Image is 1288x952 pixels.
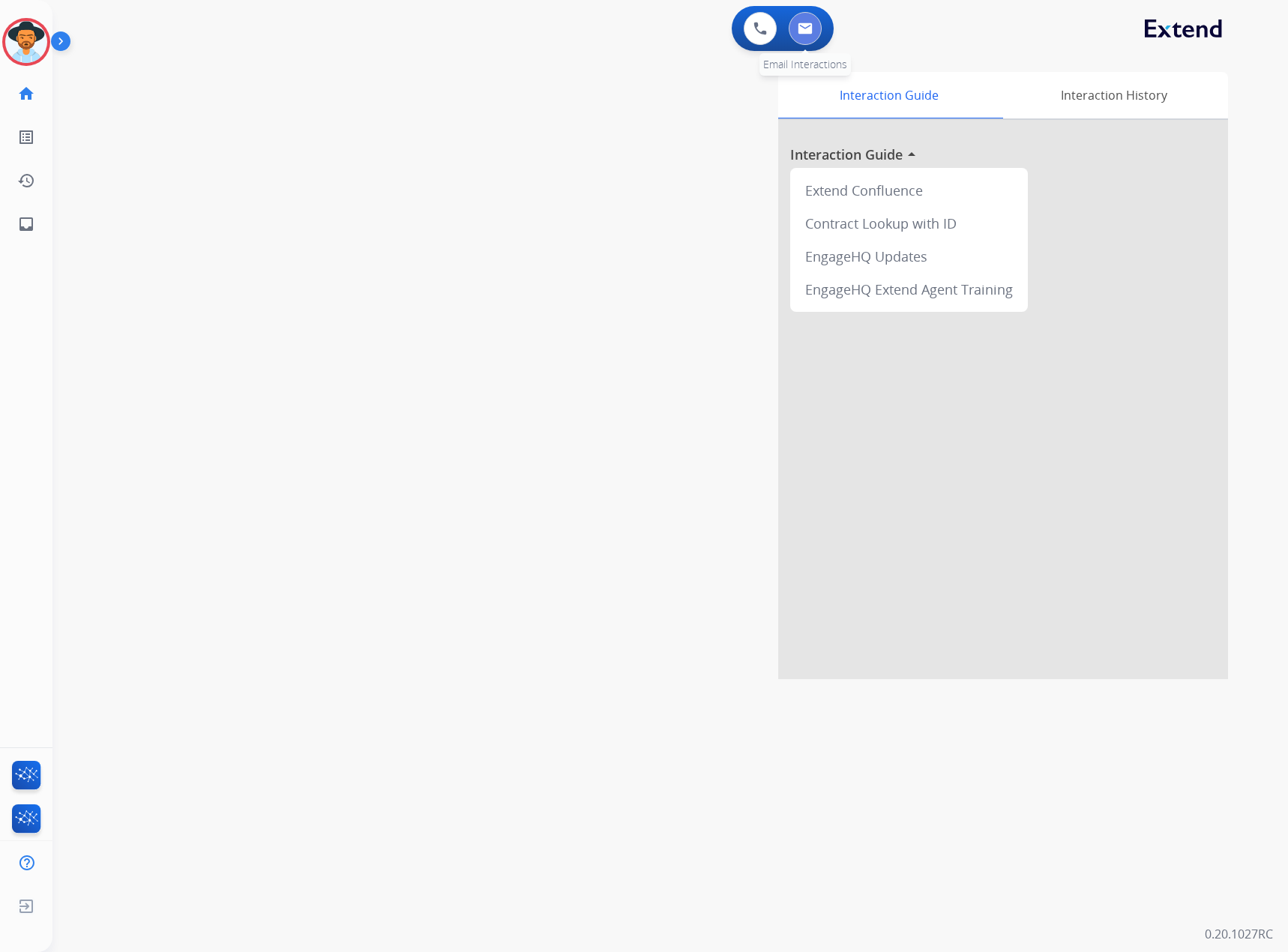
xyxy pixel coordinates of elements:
mat-icon: inbox [17,215,35,233]
div: EngageHQ Updates [796,240,1022,273]
span: Email Interactions [763,57,847,71]
img: avatar [5,21,47,63]
div: Interaction History [999,72,1228,118]
mat-icon: list_alt [17,128,35,146]
div: Extend Confluence [796,174,1022,207]
p: 0.20.1027RC [1205,925,1273,943]
div: Contract Lookup with ID [796,207,1022,240]
mat-icon: home [17,85,35,103]
div: Interaction Guide [778,72,999,118]
div: EngageHQ Extend Agent Training [796,273,1022,306]
mat-icon: history [17,172,35,190]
